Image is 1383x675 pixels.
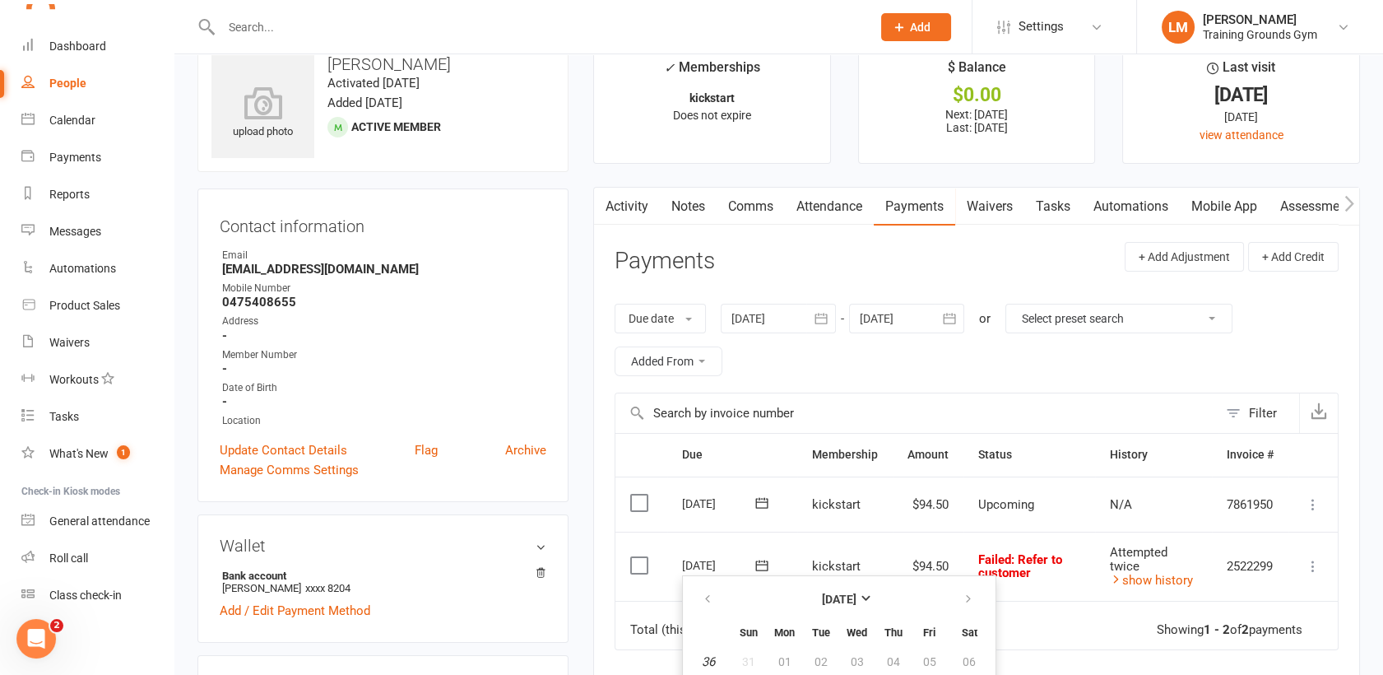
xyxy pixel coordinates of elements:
[351,120,441,133] span: Active member
[774,626,795,639] small: Monday
[1110,497,1132,512] span: N/A
[812,497,861,512] span: kickstart
[1095,434,1212,476] th: History
[222,248,546,263] div: Email
[220,440,347,460] a: Update Contact Details
[979,309,991,328] div: or
[1200,128,1283,142] a: view attendance
[978,552,1062,581] span: : Refer to customer
[21,577,174,614] a: Class kiosk mode
[660,188,717,226] a: Notes
[305,582,350,594] span: xxxx 8204
[222,328,546,343] strong: -
[49,299,120,312] div: Product Sales
[49,151,101,164] div: Payments
[689,91,735,105] strong: kickstart
[222,281,546,296] div: Mobile Number
[1212,532,1288,601] td: 2522299
[1212,434,1288,476] th: Invoice #
[211,55,555,73] h3: [PERSON_NAME]
[211,86,314,141] div: upload photo
[1249,403,1277,423] div: Filter
[1157,623,1302,637] div: Showing of payments
[21,540,174,577] a: Roll call
[615,249,715,274] h3: Payments
[21,102,174,139] a: Calendar
[220,601,370,621] a: Add / Edit Payment Method
[682,491,758,516] div: [DATE]
[49,514,150,528] div: General attendance
[1024,188,1082,226] a: Tasks
[630,623,856,637] div: Total (this page only): of
[49,410,79,423] div: Tasks
[884,626,903,639] small: Thursday
[49,373,99,386] div: Workouts
[49,40,106,53] div: Dashboard
[21,139,174,176] a: Payments
[1125,242,1244,272] button: + Add Adjustment
[220,567,546,597] li: [PERSON_NAME]
[49,589,122,602] div: Class check-in
[49,262,116,275] div: Automations
[615,304,706,333] button: Due date
[220,211,546,235] h3: Contact information
[893,434,963,476] th: Amount
[673,109,751,122] span: Does not expire
[978,497,1034,512] span: Upcoming
[21,65,174,102] a: People
[1204,622,1230,637] strong: 1 - 2
[962,626,977,639] small: Saturday
[1269,188,1369,226] a: Assessments
[21,213,174,250] a: Messages
[797,434,893,476] th: Membership
[1203,12,1317,27] div: [PERSON_NAME]
[923,626,935,639] small: Friday
[117,445,130,459] span: 1
[948,57,1006,86] div: $ Balance
[812,626,830,639] small: Tuesday
[49,77,86,90] div: People
[812,559,861,574] span: kickstart
[682,552,758,578] div: [DATE]
[222,361,546,376] strong: -
[21,250,174,287] a: Automations
[21,176,174,213] a: Reports
[21,398,174,435] a: Tasks
[874,188,955,226] a: Payments
[667,434,797,476] th: Due
[21,324,174,361] a: Waivers
[1203,27,1317,42] div: Training Grounds Gym
[21,287,174,324] a: Product Sales
[1248,242,1339,272] button: + Add Credit
[415,440,438,460] a: Flag
[1162,11,1195,44] div: LM
[1138,108,1344,126] div: [DATE]
[702,654,715,669] em: 36
[1218,393,1299,433] button: Filter
[978,552,1062,581] span: Failed
[49,552,88,565] div: Roll call
[327,95,402,110] time: Added [DATE]
[16,619,56,659] iframe: Intercom live chat
[881,13,951,41] button: Add
[615,347,722,376] button: Added From
[222,394,546,409] strong: -
[955,188,1024,226] a: Waivers
[1180,188,1269,226] a: Mobile App
[893,532,963,601] td: $94.50
[222,295,546,310] strong: 0475408655
[594,188,660,226] a: Activity
[910,21,931,34] span: Add
[49,188,90,201] div: Reports
[1082,188,1180,226] a: Automations
[21,503,174,540] a: General attendance kiosk mode
[222,347,546,363] div: Member Number
[50,619,63,632] span: 2
[49,225,101,238] div: Messages
[49,114,95,127] div: Calendar
[49,336,90,349] div: Waivers
[1207,57,1275,86] div: Last visit
[1110,573,1193,588] a: show history
[21,361,174,398] a: Workouts
[222,380,546,396] div: Date of Birth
